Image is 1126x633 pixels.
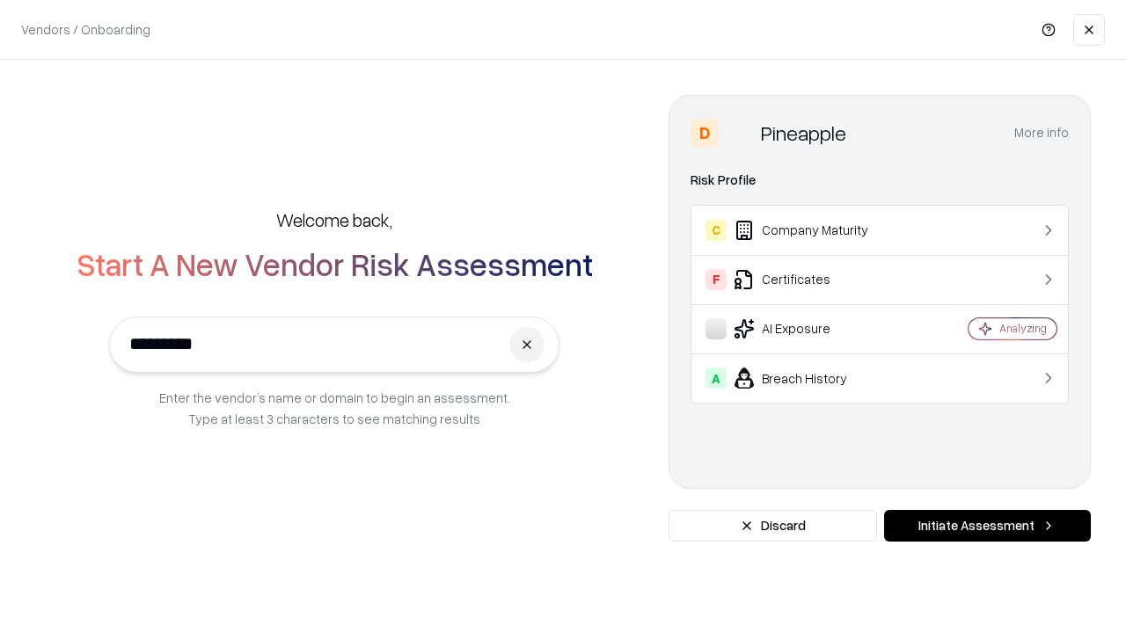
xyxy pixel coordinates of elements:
[999,321,1047,336] div: Analyzing
[691,119,719,147] div: D
[706,220,916,241] div: Company Maturity
[706,367,727,389] div: A
[669,510,877,542] button: Discard
[159,387,510,429] p: Enter the vendor’s name or domain to begin an assessment. Type at least 3 characters to see match...
[706,220,727,241] div: C
[726,119,754,147] img: Pineapple
[21,20,150,39] p: Vendors / Onboarding
[884,510,1091,542] button: Initiate Assessment
[1014,117,1069,149] button: More info
[691,170,1069,191] div: Risk Profile
[706,269,727,290] div: F
[77,246,593,281] h2: Start A New Vendor Risk Assessment
[706,318,916,339] div: AI Exposure
[276,207,392,232] h5: Welcome back,
[761,119,846,147] div: Pineapple
[706,367,916,389] div: Breach History
[706,269,916,290] div: Certificates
